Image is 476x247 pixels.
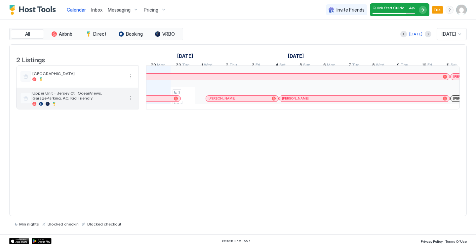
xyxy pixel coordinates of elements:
span: Thu [401,62,408,69]
button: All [11,29,44,39]
button: Airbnb [45,29,78,39]
span: Tue [352,62,359,69]
div: menu [446,6,454,14]
span: $349 [174,102,181,106]
span: Upper Unit - Jersey Ct · OceanViews, GarageParking, AC, Kid Friendly [32,91,124,101]
span: 10 [422,62,426,69]
span: 8 [372,62,375,69]
iframe: Intercom live chat [7,225,22,240]
a: October 1, 2025 [286,51,305,61]
a: Inbox [91,6,102,13]
span: Trial [433,7,442,13]
span: © 2025 Host Tools [222,239,251,243]
span: 4 [275,62,278,69]
a: October 1, 2025 [200,61,214,70]
a: Privacy Policy [421,237,443,244]
button: Previous month [400,31,407,37]
span: 1 [201,62,203,69]
button: [DATE] [408,30,423,38]
span: Min nights [19,222,39,226]
span: Pricing [144,7,158,13]
span: [PERSON_NAME] [209,96,235,101]
span: 30 [176,62,181,69]
a: October 10, 2025 [420,61,434,70]
span: 2 [226,62,228,69]
span: Privacy Policy [421,239,443,243]
button: Direct [80,29,113,39]
span: Wed [376,62,384,69]
span: 29 [151,62,156,69]
span: Messaging [108,7,131,13]
a: Google Play Store [32,238,52,244]
a: October 2, 2025 [224,61,239,70]
a: September 14, 2025 [176,51,195,61]
span: 9 [397,62,400,69]
span: 4 [409,5,412,10]
a: October 9, 2025 [395,61,410,70]
button: VRBO [148,29,181,39]
span: Thu [229,62,237,69]
div: [DATE] [409,31,422,37]
a: October 11, 2025 [445,61,458,70]
span: Calendar [67,7,86,13]
span: Sat [279,62,286,69]
span: 7 [348,62,351,69]
span: / 5 [412,6,415,10]
span: Wed [204,62,213,69]
span: [GEOGRAPHIC_DATA] [32,71,124,76]
a: October 5, 2025 [298,61,312,70]
span: 5 [299,62,302,69]
span: Sun [303,62,310,69]
span: Invite Friends [337,7,365,13]
button: More options [126,72,134,80]
span: Mon [327,62,336,69]
span: 2 Listings [16,54,45,64]
span: Blocked checkout [87,222,121,226]
a: October 6, 2025 [322,61,337,70]
a: Terms Of Use [445,237,467,244]
a: September 30, 2025 [174,61,191,70]
span: Inbox [91,7,102,13]
button: Next month [425,31,431,37]
button: More options [126,94,134,102]
span: Direct [93,31,106,37]
span: Fri [256,62,260,69]
span: All [25,31,30,37]
span: [DATE] [442,31,456,37]
span: Blocked checkin [48,222,79,226]
span: VRBO [162,31,175,37]
span: 3 [178,90,180,95]
span: Tue [182,62,189,69]
button: Booking [114,29,147,39]
a: Calendar [67,6,86,13]
a: October 7, 2025 [347,61,361,70]
span: Fri [427,62,432,69]
div: menu [126,72,134,80]
span: [PERSON_NAME] [282,96,309,101]
span: Quick Start Guide [373,5,404,10]
span: Sat [451,62,457,69]
a: October 8, 2025 [371,61,386,70]
div: menu [126,94,134,102]
a: October 3, 2025 [250,61,262,70]
a: Host Tools Logo [9,5,59,15]
span: Booking [126,31,143,37]
span: 3 [252,62,255,69]
span: 11 [446,62,450,69]
a: October 4, 2025 [274,61,287,70]
span: Airbnb [59,31,72,37]
div: User profile [456,5,467,15]
span: Mon [157,62,166,69]
div: tab-group [9,28,183,40]
span: 6 [323,62,326,69]
span: Terms Of Use [445,239,467,243]
a: September 29, 2025 [149,61,167,70]
a: App Store [9,238,29,244]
